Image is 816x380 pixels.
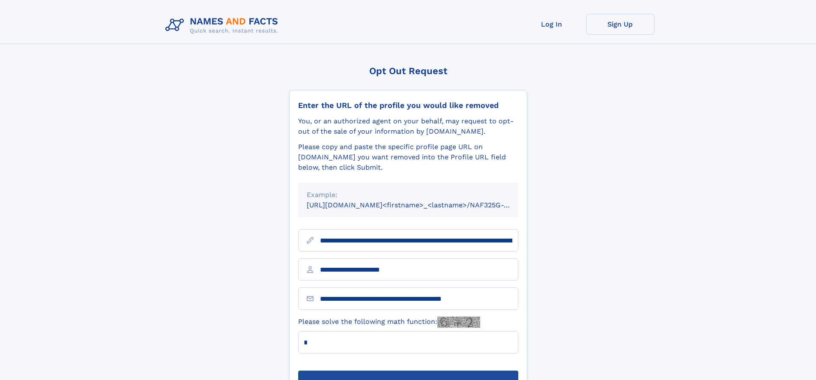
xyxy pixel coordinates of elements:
[298,142,518,173] div: Please copy and paste the specific profile page URL on [DOMAIN_NAME] you want removed into the Pr...
[307,190,510,200] div: Example:
[307,201,535,209] small: [URL][DOMAIN_NAME]<firstname>_<lastname>/NAF325G-xxxxxxxx
[298,101,518,110] div: Enter the URL of the profile you would like removed
[289,66,527,76] div: Opt Out Request
[517,14,586,35] a: Log In
[298,317,480,328] label: Please solve the following math function:
[298,116,518,137] div: You, or an authorized agent on your behalf, may request to opt-out of the sale of your informatio...
[162,14,285,37] img: Logo Names and Facts
[586,14,655,35] a: Sign Up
